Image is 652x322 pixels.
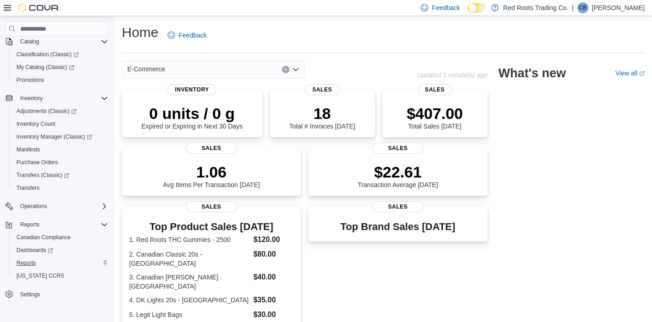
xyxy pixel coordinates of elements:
[16,172,69,179] span: Transfers (Classic)
[16,201,108,212] span: Operations
[592,2,645,13] p: [PERSON_NAME]
[289,104,355,130] div: Total # Invoices [DATE]
[16,133,92,140] span: Inventory Manager (Classic)
[16,120,55,128] span: Inventory Count
[9,118,112,130] button: Inventory Count
[432,3,460,12] span: Feedback
[163,163,260,181] p: 1.06
[577,2,588,13] div: Cindy Burke
[16,159,58,166] span: Purchase Orders
[9,48,112,61] a: Classification (Classic)
[16,247,53,254] span: Dashboards
[9,269,112,282] button: [US_STATE] CCRS
[16,107,76,115] span: Adjustments (Classic)
[13,75,48,86] a: Promotions
[9,61,112,74] a: My Catalog (Classic)
[16,289,43,300] a: Settings
[417,71,487,79] p: Updated 1 minute(s) ago
[13,131,108,142] span: Inventory Manager (Classic)
[253,234,293,245] dd: $120.00
[20,203,47,210] span: Operations
[253,272,293,283] dd: $40.00
[16,146,40,153] span: Manifests
[467,3,487,13] input: Dark Mode
[13,62,78,73] a: My Catalog (Classic)
[20,221,39,228] span: Reports
[13,170,73,181] a: Transfers (Classic)
[13,49,108,60] span: Classification (Classic)
[20,95,43,102] span: Inventory
[2,288,112,301] button: Settings
[16,36,43,47] button: Catalog
[16,36,108,47] span: Catalog
[13,118,59,129] a: Inventory Count
[13,144,43,155] a: Manifests
[13,232,74,243] a: Canadian Compliance
[16,93,108,104] span: Inventory
[13,245,57,256] a: Dashboards
[129,273,250,291] dt: 3. Canadian [PERSON_NAME][GEOGRAPHIC_DATA]
[16,201,51,212] button: Operations
[122,23,158,42] h1: Home
[253,295,293,306] dd: $35.00
[418,84,452,95] span: Sales
[16,259,36,267] span: Reports
[18,3,60,12] img: Cova
[129,295,250,305] dt: 4. DK Lights 20s - [GEOGRAPHIC_DATA]
[13,245,108,256] span: Dashboards
[16,93,46,104] button: Inventory
[186,143,237,154] span: Sales
[129,235,250,244] dt: 1. Red Roots THC Gummies - 2500
[2,218,112,231] button: Reports
[13,270,108,281] span: Washington CCRS
[20,38,39,45] span: Catalog
[9,105,112,118] a: Adjustments (Classic)
[282,66,289,73] button: Clear input
[141,104,243,130] div: Expired or Expiring in Next 30 Days
[16,76,44,84] span: Promotions
[615,70,645,77] a: View allExternal link
[579,2,587,13] span: CB
[13,182,43,193] a: Transfers
[163,163,260,188] div: Avg Items Per Transaction [DATE]
[13,258,39,268] a: Reports
[639,71,645,76] svg: External link
[16,219,43,230] button: Reports
[372,201,424,212] span: Sales
[9,244,112,257] a: Dashboards
[358,163,438,188] div: Transaction Average [DATE]
[16,184,39,192] span: Transfers
[13,131,96,142] a: Inventory Manager (Classic)
[9,130,112,143] a: Inventory Manager (Classic)
[572,2,574,13] p: |
[2,92,112,105] button: Inventory
[13,157,62,168] a: Purchase Orders
[13,157,108,168] span: Purchase Orders
[16,272,64,279] span: [US_STATE] CCRS
[16,51,79,58] span: Classification (Classic)
[305,84,339,95] span: Sales
[407,104,463,123] p: $407.00
[9,143,112,156] button: Manifests
[499,66,566,80] h2: What's new
[168,84,217,95] span: Inventory
[13,170,108,181] span: Transfers (Classic)
[253,309,293,320] dd: $30.00
[129,221,293,232] h3: Top Product Sales [DATE]
[13,106,80,117] a: Adjustments (Classic)
[127,64,165,75] span: E-Commerce
[13,144,108,155] span: Manifests
[20,291,40,298] span: Settings
[13,75,108,86] span: Promotions
[407,104,463,130] div: Total Sales [DATE]
[13,270,68,281] a: [US_STATE] CCRS
[164,26,210,44] a: Feedback
[341,221,456,232] h3: Top Brand Sales [DATE]
[16,234,71,241] span: Canadian Compliance
[16,289,108,300] span: Settings
[129,310,250,319] dt: 5. Legit Light Bags
[253,249,293,260] dd: $80.00
[13,106,108,117] span: Adjustments (Classic)
[16,64,74,71] span: My Catalog (Classic)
